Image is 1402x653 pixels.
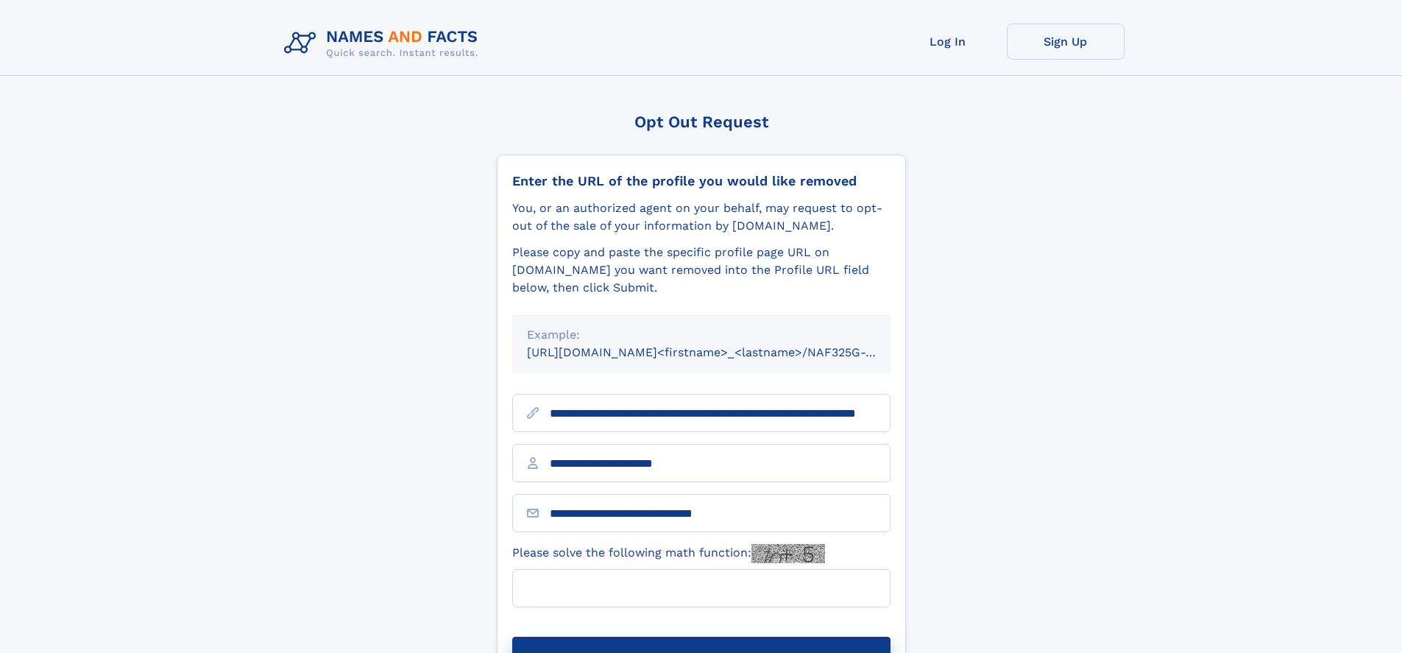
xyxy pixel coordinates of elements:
[512,200,891,235] div: You, or an authorized agent on your behalf, may request to opt-out of the sale of your informatio...
[1007,24,1125,60] a: Sign Up
[527,326,876,344] div: Example:
[527,345,918,359] small: [URL][DOMAIN_NAME]<firstname>_<lastname>/NAF325G-xxxxxxxx
[512,173,891,189] div: Enter the URL of the profile you would like removed
[497,113,906,131] div: Opt Out Request
[512,244,891,297] div: Please copy and paste the specific profile page URL on [DOMAIN_NAME] you want removed into the Pr...
[278,24,490,63] img: Logo Names and Facts
[889,24,1007,60] a: Log In
[512,544,825,563] label: Please solve the following math function:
